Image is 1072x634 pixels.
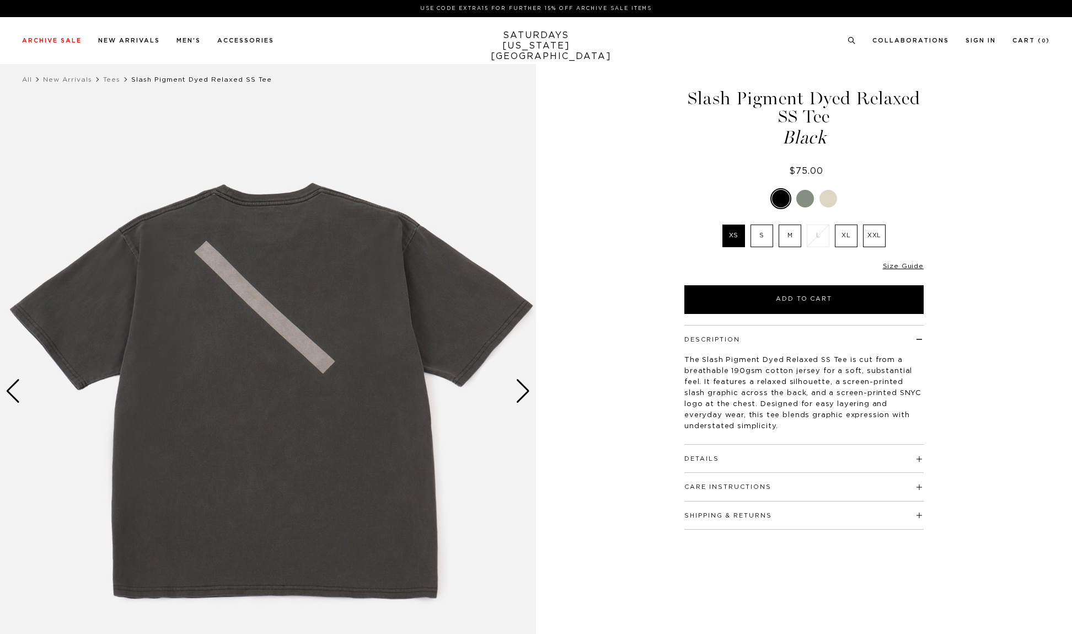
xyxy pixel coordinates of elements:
[516,379,530,403] div: Next slide
[43,76,92,83] a: New Arrivals
[835,225,857,247] label: XL
[684,484,771,490] button: Care Instructions
[684,337,740,343] button: Description
[883,263,924,269] a: Size Guide
[22,38,82,44] a: Archive Sale
[684,456,719,462] button: Details
[779,225,801,247] label: M
[1042,39,1046,44] small: 0
[966,38,996,44] a: Sign In
[6,379,20,403] div: Previous slide
[683,129,925,147] span: Black
[789,167,823,175] span: $75.00
[872,38,949,44] a: Collaborations
[1012,38,1050,44] a: Cart (0)
[722,225,745,247] label: XS
[751,225,773,247] label: S
[491,30,582,62] a: SATURDAYS[US_STATE][GEOGRAPHIC_DATA]
[26,4,1046,13] p: Use Code EXTRA15 for Further 15% Off Archive Sale Items
[98,38,160,44] a: New Arrivals
[103,76,120,83] a: Tees
[684,355,924,432] p: The Slash Pigment Dyed Relaxed SS Tee is cut from a breathable 190gsm cotton jersey for a soft, s...
[684,513,772,519] button: Shipping & Returns
[22,76,32,83] a: All
[217,38,274,44] a: Accessories
[683,89,925,147] h1: Slash Pigment Dyed Relaxed SS Tee
[684,285,924,314] button: Add to Cart
[863,225,886,247] label: XXL
[131,76,272,83] span: Slash Pigment Dyed Relaxed SS Tee
[176,38,201,44] a: Men's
